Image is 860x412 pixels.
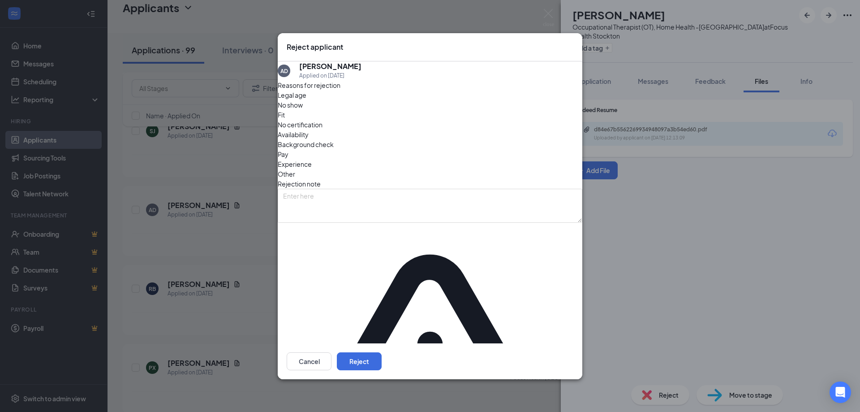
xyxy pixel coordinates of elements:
[278,90,306,100] span: Legal age
[278,169,295,179] span: Other
[278,180,321,188] span: Rejection note
[278,110,285,120] span: Fit
[280,67,288,74] div: AD
[299,71,361,80] div: Applied on [DATE]
[287,42,343,52] h3: Reject applicant
[278,100,303,110] span: No show
[287,352,331,370] button: Cancel
[278,159,312,169] span: Experience
[278,130,309,139] span: Availability
[278,120,322,130] span: No certification
[337,352,382,370] button: Reject
[278,81,340,89] span: Reasons for rejection
[299,61,361,71] h5: [PERSON_NAME]
[830,382,851,403] div: Open Intercom Messenger
[278,139,334,149] span: Background check
[278,149,288,159] span: Pay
